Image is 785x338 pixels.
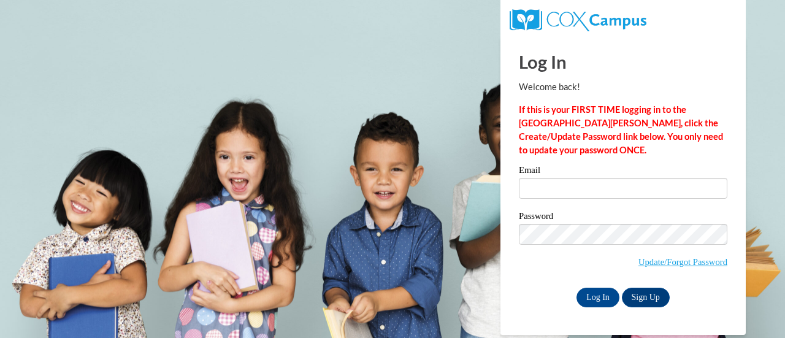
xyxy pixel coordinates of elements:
a: Update/Forgot Password [638,257,727,267]
img: COX Campus [510,9,646,31]
a: COX Campus [510,14,646,25]
a: Sign Up [622,288,670,307]
label: Password [519,212,727,224]
p: Welcome back! [519,80,727,94]
strong: If this is your FIRST TIME logging in to the [GEOGRAPHIC_DATA][PERSON_NAME], click the Create/Upd... [519,104,723,155]
h1: Log In [519,49,727,74]
input: Log In [576,288,619,307]
label: Email [519,166,727,178]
